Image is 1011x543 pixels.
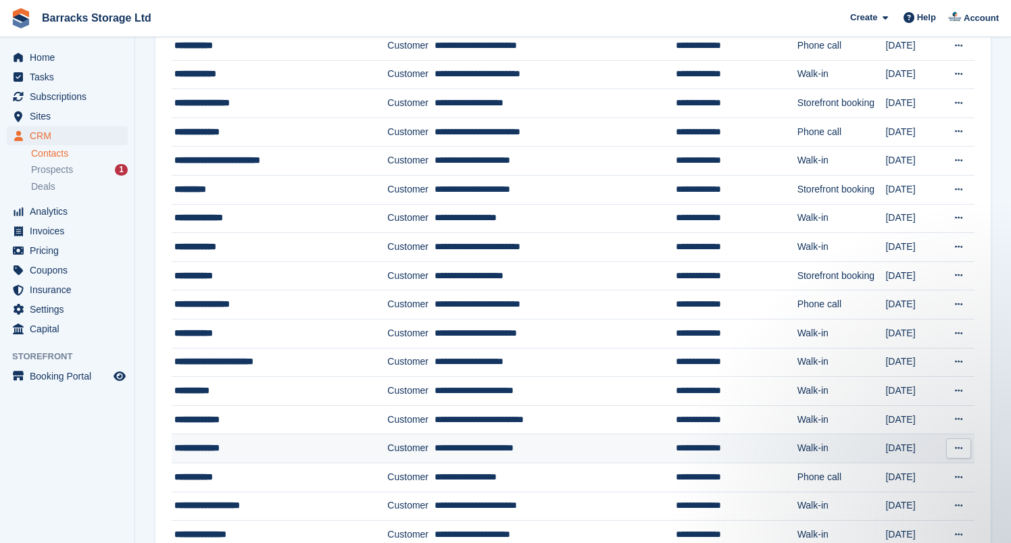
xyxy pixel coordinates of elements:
td: Phone call [797,118,886,147]
td: Customer [387,319,434,348]
td: Storefront booking [797,89,886,118]
a: menu [7,241,128,260]
td: [DATE] [885,405,942,434]
td: [DATE] [885,377,942,406]
span: Subscriptions [30,87,111,106]
td: [DATE] [885,176,942,205]
td: [DATE] [885,463,942,492]
td: Customer [387,348,434,377]
td: [DATE] [885,118,942,147]
td: [DATE] [885,60,942,89]
td: Walk-in [797,233,886,262]
a: menu [7,48,128,67]
td: Customer [387,434,434,463]
span: Home [30,48,111,67]
a: Deals [31,180,128,194]
span: CRM [30,126,111,145]
td: Walk-in [797,348,886,377]
td: Customer [387,204,434,233]
a: Contacts [31,147,128,160]
span: Invoices [30,222,111,240]
span: Prospects [31,163,73,176]
td: Walk-in [797,434,886,463]
td: Customer [387,32,434,61]
td: Customer [387,147,434,176]
td: Walk-in [797,492,886,521]
span: Capital [30,319,111,338]
a: menu [7,107,128,126]
span: Analytics [30,202,111,221]
span: Help [917,11,936,24]
div: 1 [115,164,128,176]
img: Jack Ward [948,11,962,24]
td: [DATE] [885,434,942,463]
td: Walk-in [797,319,886,348]
td: Walk-in [797,405,886,434]
a: Preview store [112,368,128,384]
td: Phone call [797,290,886,319]
td: Phone call [797,463,886,492]
a: menu [7,126,128,145]
td: Walk-in [797,377,886,406]
td: Walk-in [797,147,886,176]
span: Settings [30,300,111,319]
a: menu [7,300,128,319]
span: Tasks [30,68,111,86]
td: Phone call [797,32,886,61]
td: Customer [387,233,434,262]
a: Prospects 1 [31,163,128,177]
a: menu [7,68,128,86]
span: Storefront [12,350,134,363]
td: [DATE] [885,147,942,176]
td: Customer [387,261,434,290]
td: [DATE] [885,261,942,290]
td: Customer [387,176,434,205]
a: menu [7,367,128,386]
span: Pricing [30,241,111,260]
span: Create [850,11,877,24]
td: Customer [387,118,434,147]
td: Storefront booking [797,176,886,205]
a: menu [7,87,128,106]
span: Booking Portal [30,367,111,386]
td: [DATE] [885,348,942,377]
a: menu [7,202,128,221]
td: [DATE] [885,89,942,118]
td: [DATE] [885,492,942,521]
td: Customer [387,492,434,521]
td: Customer [387,463,434,492]
span: Account [964,11,999,25]
td: Walk-in [797,204,886,233]
span: Deals [31,180,55,193]
a: menu [7,222,128,240]
td: [DATE] [885,32,942,61]
a: menu [7,319,128,338]
a: menu [7,280,128,299]
span: Coupons [30,261,111,280]
td: Customer [387,89,434,118]
td: Customer [387,405,434,434]
a: menu [7,261,128,280]
td: [DATE] [885,319,942,348]
td: [DATE] [885,204,942,233]
td: [DATE] [885,233,942,262]
td: [DATE] [885,290,942,319]
td: Customer [387,60,434,89]
td: Customer [387,377,434,406]
span: Sites [30,107,111,126]
img: stora-icon-8386f47178a22dfd0bd8f6a31ec36ba5ce8667c1dd55bd0f319d3a0aa187defe.svg [11,8,31,28]
td: Walk-in [797,60,886,89]
span: Insurance [30,280,111,299]
td: Storefront booking [797,261,886,290]
a: Barracks Storage Ltd [36,7,157,29]
td: Customer [387,290,434,319]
